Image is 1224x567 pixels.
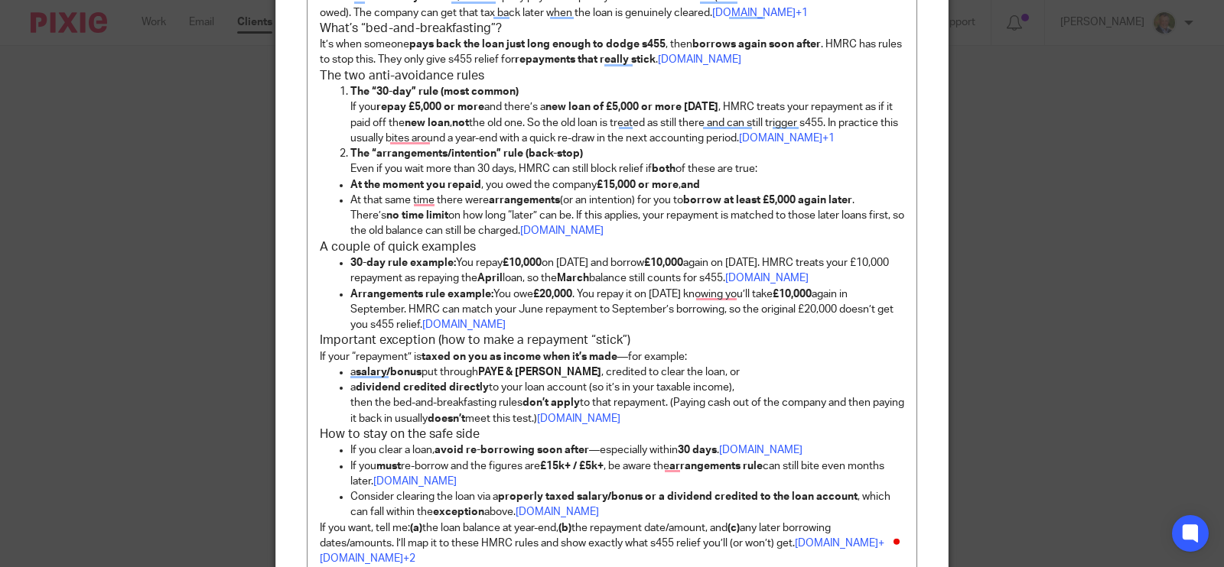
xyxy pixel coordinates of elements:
[410,523,422,533] strong: (a)
[557,273,589,283] strong: March
[644,258,683,268] strong: £10,000
[376,102,484,112] strong: repay £5,000 or more
[678,445,717,455] strong: 30 days
[452,118,469,128] strong: not
[681,180,700,190] strong: and
[597,180,679,190] strong: £15,000 or more
[520,225,604,236] a: [DOMAIN_NAME]
[376,461,401,471] strong: must
[422,352,617,362] strong: taxed on you as income when it’s made
[356,367,422,377] strong: salary/bonus
[725,273,809,283] a: [DOMAIN_NAME]
[350,148,583,159] strong: The “arrangements/intention” rule (back-stop)
[320,332,904,348] h3: Important exception (how to make a repayment “stick”)
[516,507,599,517] a: [DOMAIN_NAME]
[320,239,904,255] h3: A couple of quick examples
[477,273,503,283] strong: April
[350,146,904,177] p: Even if you wait more than 30 days, HMRC can still block relief if of these are true:
[350,193,904,239] p: At that same time there were (or an intention) for you to . There’s on how long “later” can be. I...
[719,445,802,455] a: [DOMAIN_NAME]
[739,133,835,144] a: [DOMAIN_NAME]+1
[350,442,904,458] p: If you clear a loan, —especially within .
[433,507,484,517] strong: exception
[350,287,904,333] p: You owe . You repay it on [DATE] knowing you’ll take again in September. HMRC can match your June...
[350,86,519,97] strong: The “30-day” rule (most common)
[652,164,675,174] strong: both
[350,489,904,520] p: Consider clearing the loan via a , which can fall within the above.
[558,523,571,533] strong: (b)
[498,491,858,502] strong: properly taxed salary/bonus or a dividend credited to the loan account
[422,319,506,330] a: [DOMAIN_NAME]
[669,461,763,471] strong: arrangements rule
[658,54,741,65] a: [DOMAIN_NAME]
[405,118,450,128] strong: new loan
[320,349,904,364] p: If your “repayment” is —for example:
[320,21,904,37] h3: What’s “bed-and-breakfasting”?
[537,413,620,424] a: [DOMAIN_NAME]
[545,102,718,112] strong: new loan of £5,000 or more [DATE]
[373,476,457,487] a: [DOMAIN_NAME]
[409,39,666,50] strong: pays back the loan just long enough to dodge s455
[435,445,589,455] strong: avoid re-borrowing soon after
[320,68,904,84] h3: The two anti-avoidance rules
[350,458,904,490] p: If you re-borrow and the figures are , be aware the can still bite even months later.
[522,397,580,408] strong: don’t apply
[350,364,904,380] p: a put through , credited to clear the loan, or
[540,461,604,471] strong: £15k+ / £5k+
[386,210,448,221] strong: no time limit
[533,289,572,300] strong: £20,000
[773,289,812,300] strong: £10,000
[515,54,656,65] strong: repayments that really stick
[683,195,852,206] strong: borrow at least £5,000 again later
[320,520,904,567] p: If you want, tell me: the loan balance at year-end, the repayment date/amount, and any later borr...
[320,426,904,442] h3: How to stay on the safe side
[489,195,560,206] strong: arrangements
[428,413,465,424] strong: doesn’t
[350,289,493,300] strong: Arrangements rule example:
[350,258,456,268] strong: 30-day rule example:
[350,177,904,193] p: , you owed the company ,
[320,37,904,68] p: It’s when someone , then . HMRC has rules to stop this. They only give s455 relief for .
[356,382,489,393] strong: dividend credited directly
[712,8,808,18] a: [DOMAIN_NAME]+1
[350,380,904,426] p: a to your loan account (so it’s in your taxable income), then the bed-and-breakfasting rules to t...
[350,84,904,146] p: If you and there’s a , HMRC treats your repayment as if it paid off the , the old one. So the old...
[350,180,481,190] strong: At the moment you repaid
[692,39,821,50] strong: borrows again soon after
[728,523,740,533] strong: (c)
[503,258,542,268] strong: £10,000
[478,367,601,377] strong: PAYE & [PERSON_NAME]
[350,255,904,287] p: You repay on [DATE] and borrow again on [DATE]. HMRC treats your £10,000 repayment as repaying th...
